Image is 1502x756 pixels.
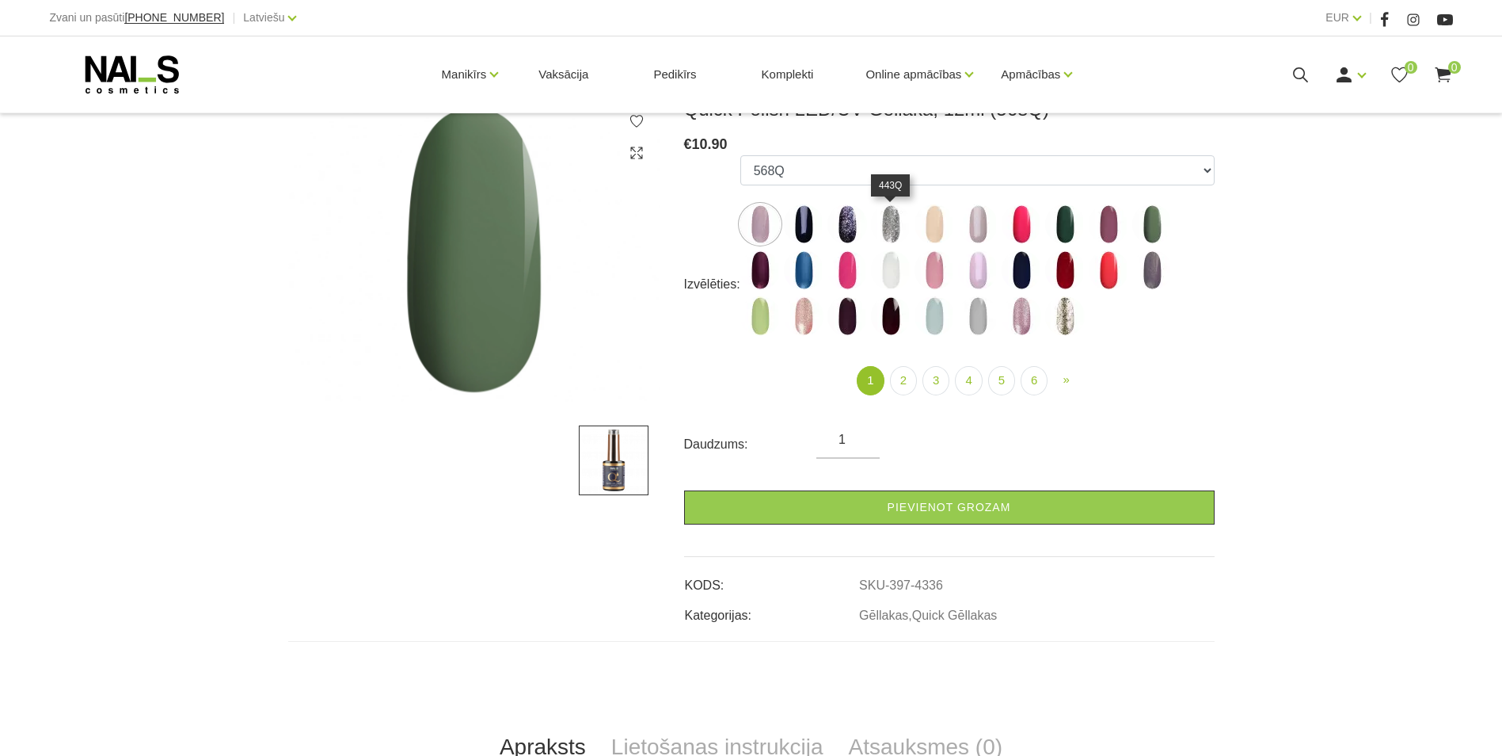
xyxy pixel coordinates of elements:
span: | [232,8,235,28]
a: 6 [1021,366,1048,395]
span: 0 [1405,61,1417,74]
img: ... [1002,296,1041,336]
a: 3 [922,366,949,395]
a: 5 [988,366,1015,395]
img: ... [958,204,998,244]
img: ... [958,250,998,290]
img: ... [1045,204,1085,244]
img: ... [1132,204,1172,244]
a: 1 [857,366,884,395]
div: Daudzums: [684,432,817,457]
img: ... [579,426,648,495]
img: ... [784,204,823,244]
img: Quick Polish LED/UV Gellaka, 12ml [288,97,660,402]
img: ... [784,296,823,336]
td: KODS: [684,565,859,595]
nav: product-offer-list [740,366,1215,395]
span: 0 [1448,61,1461,74]
img: ... [740,296,780,336]
img: ... [871,204,911,244]
img: ... [1132,250,1172,290]
span: € [684,136,692,152]
span: 10.90 [692,136,728,152]
img: ... [740,204,780,244]
img: ... [915,296,954,336]
a: Quick Gēllakas [912,609,998,623]
img: ... [958,296,998,336]
img: ... [1002,250,1041,290]
span: » [1063,372,1069,386]
label: Nav atlikumā [1002,250,1041,290]
a: 2 [890,366,917,395]
label: Nav atlikumā [827,296,867,336]
span: | [1369,8,1372,28]
a: 0 [1433,65,1453,85]
a: Next [1053,366,1078,394]
img: ... [1089,250,1128,290]
div: Izvēlēties: [684,272,740,297]
label: Nav atlikumā [784,250,823,290]
img: ... [784,250,823,290]
td: , [858,595,1214,625]
label: Nav atlikumā [871,296,911,336]
img: ... [827,204,867,244]
label: Nav atlikumā [915,204,954,244]
img: ... [740,250,780,290]
label: Nav atlikumā [871,250,911,290]
img: ... [915,250,954,290]
a: Pievienot grozam [684,491,1215,525]
img: ... [1045,250,1085,290]
a: Pedikīrs [641,36,709,113]
td: Kategorijas: [684,595,859,625]
img: ... [871,250,911,290]
a: Latviešu [243,8,284,27]
div: Zvani un pasūti [49,8,224,28]
a: Manikīrs [442,43,487,106]
a: Vaksācija [526,36,601,113]
img: ... [827,296,867,336]
img: ... [871,296,911,336]
img: ... [1002,204,1041,244]
a: Online apmācības [865,43,961,106]
a: 0 [1390,65,1409,85]
a: 4 [955,366,982,395]
a: SKU-397-4336 [859,578,943,593]
img: ... [915,204,954,244]
label: Nav atlikumā [915,296,954,336]
a: EUR [1325,8,1349,27]
a: [PHONE_NUMBER] [124,12,224,24]
span: [PHONE_NUMBER] [124,11,224,24]
a: Gēllakas [859,609,908,623]
img: ... [827,250,867,290]
img: ... [1045,296,1085,336]
label: Nav atlikumā [827,204,867,244]
a: Apmācības [1001,43,1060,106]
a: Komplekti [749,36,827,113]
img: ... [1089,204,1128,244]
